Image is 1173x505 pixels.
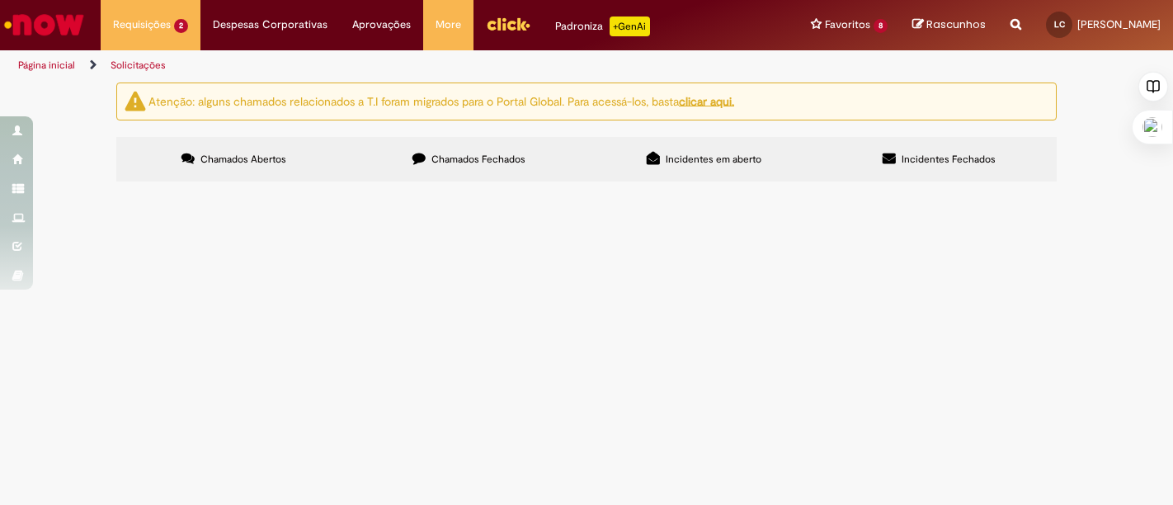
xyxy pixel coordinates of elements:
div: Padroniza [555,17,650,36]
img: ServiceNow [2,8,87,41]
a: Rascunhos [912,17,986,33]
span: Rascunhos [926,17,986,32]
a: Página inicial [18,59,75,72]
span: Incidentes Fechados [902,153,996,166]
span: Incidentes em aberto [666,153,761,166]
span: Chamados Abertos [200,153,286,166]
span: 8 [874,19,888,33]
img: click_logo_yellow_360x200.png [486,12,530,36]
span: Requisições [113,17,171,33]
span: Despesas Corporativas [213,17,327,33]
ng-bind-html: Atenção: alguns chamados relacionados a T.I foram migrados para o Portal Global. Para acessá-los,... [148,93,734,108]
a: Solicitações [111,59,166,72]
span: Chamados Fechados [431,153,525,166]
span: [PERSON_NAME] [1077,17,1161,31]
span: Aprovações [352,17,411,33]
ul: Trilhas de página [12,50,770,81]
span: More [436,17,461,33]
span: 2 [174,19,188,33]
span: Favoritos [825,17,870,33]
p: +GenAi [610,17,650,36]
a: clicar aqui. [679,93,734,108]
span: LC [1054,19,1065,30]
